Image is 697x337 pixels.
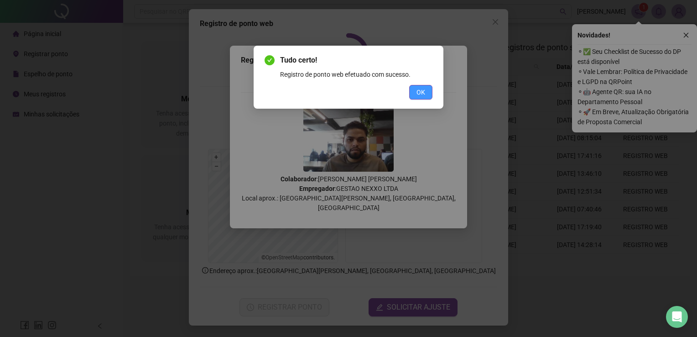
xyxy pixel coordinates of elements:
span: OK [416,87,425,97]
div: Open Intercom Messenger [666,306,688,328]
span: Tudo certo! [280,55,432,66]
button: OK [409,85,432,100]
span: check-circle [265,55,275,65]
div: Registro de ponto web efetuado com sucesso. [280,69,432,79]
